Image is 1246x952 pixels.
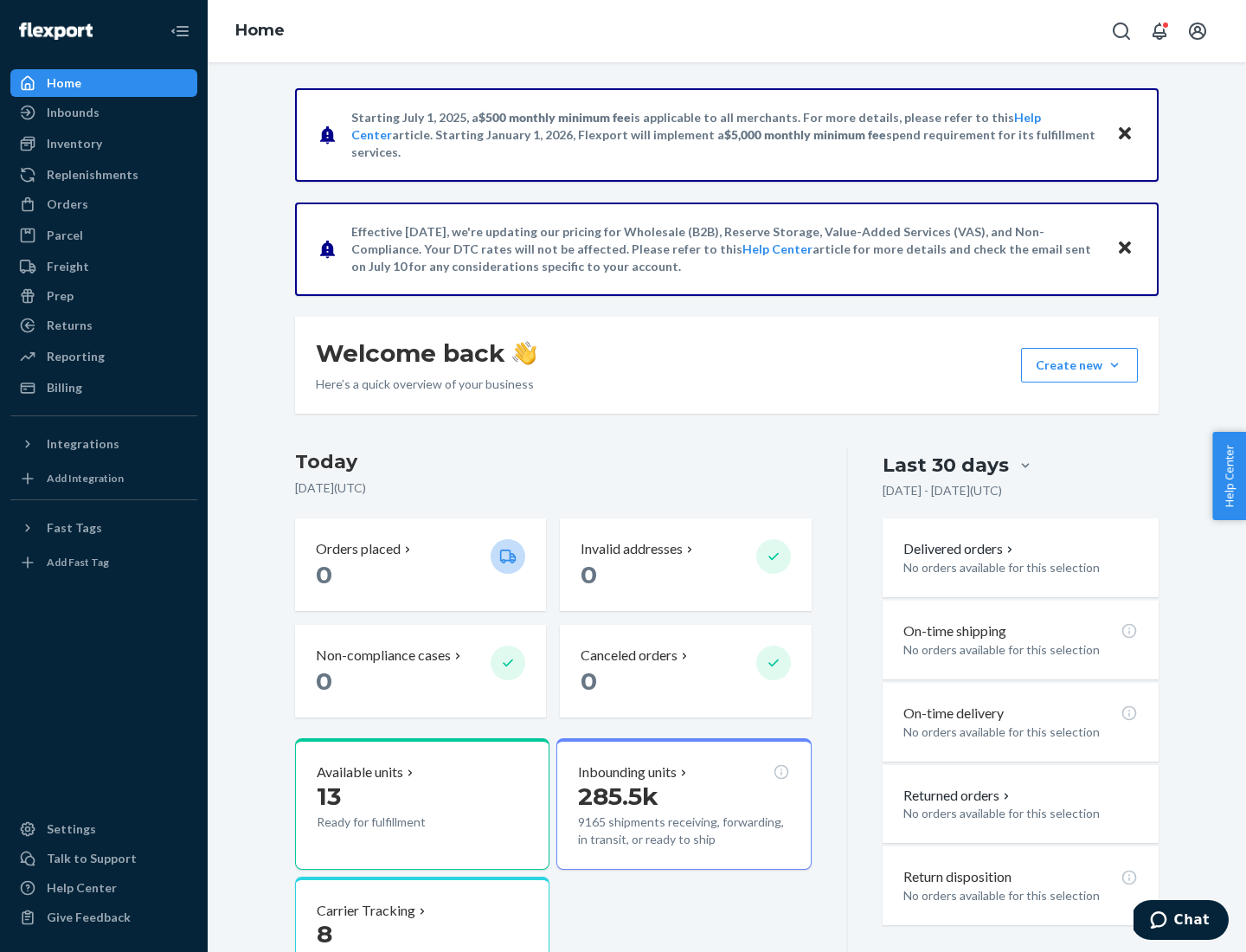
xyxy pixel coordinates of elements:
button: Fast Tags [10,514,197,542]
p: On-time shipping [903,621,1006,641]
div: Add Fast Tag [47,555,109,569]
button: Open Search Box [1104,14,1139,48]
p: Starting July 1, 2025, a is applicable to all merchants. For more details, please refer to this a... [351,109,1100,161]
h3: Today [295,448,812,476]
button: Inbounding units285.5k9165 shipments receiving, forwarding, in transit, or ready to ship [556,738,811,870]
p: Non-compliance cases [316,646,451,666]
p: Ready for fulfillment [317,814,477,831]
button: Orders placed 0 [295,518,546,611]
div: Inventory [47,135,102,152]
span: $5,000 monthly minimum fee [724,127,886,142]
a: Inbounds [10,99,197,126]
div: Freight [47,258,89,275]
a: Returns [10,312,197,339]
a: Prep [10,282,197,310]
div: Last 30 days [883,452,1009,479]
div: Talk to Support [47,850,137,867]
div: Give Feedback [47,909,131,926]
p: Canceled orders [581,646,678,666]
div: Help Center [47,879,117,897]
a: Inventory [10,130,197,158]
button: Create new [1021,348,1138,383]
div: Replenishments [47,166,138,183]
button: Non-compliance cases 0 [295,625,546,717]
button: Invalid addresses 0 [560,518,811,611]
iframe: Opens a widget where you can chat to one of our agents [1134,900,1229,943]
button: Give Feedback [10,904,197,931]
span: 0 [316,666,332,696]
div: Reporting [47,348,105,365]
p: 9165 shipments receiving, forwarding, in transit, or ready to ship [578,814,789,848]
p: Here’s a quick overview of your business [316,376,536,393]
div: Integrations [47,435,119,453]
button: Help Center [1212,432,1246,520]
button: Open notifications [1142,14,1177,48]
p: Effective [DATE], we're updating our pricing for Wholesale (B2B), Reserve Storage, Value-Added Se... [351,223,1100,275]
div: Prep [47,287,74,305]
span: 8 [317,919,332,949]
a: Orders [10,190,197,218]
a: Add Integration [10,465,197,492]
button: Open account menu [1180,14,1215,48]
p: On-time delivery [903,704,1004,724]
button: Close [1114,122,1136,147]
p: Invalid addresses [581,539,683,559]
div: Settings [47,820,96,838]
button: Close [1114,236,1136,261]
div: Returns [47,317,93,334]
button: Canceled orders 0 [560,625,811,717]
a: Add Fast Tag [10,549,197,576]
p: No orders available for this selection [903,641,1138,659]
button: Integrations [10,430,197,458]
div: Home [47,74,81,92]
a: Replenishments [10,161,197,189]
ol: breadcrumbs [222,6,299,56]
button: Close Navigation [163,14,197,48]
p: No orders available for this selection [903,559,1138,576]
span: 285.5k [578,782,658,811]
button: Available units13Ready for fulfillment [295,738,549,870]
a: Reporting [10,343,197,370]
a: Freight [10,253,197,280]
a: Parcel [10,222,197,249]
span: $500 monthly minimum fee [478,110,631,125]
h1: Welcome back [316,338,536,369]
div: Billing [47,379,82,396]
a: Help Center [742,241,812,256]
button: Returned orders [903,786,1013,806]
img: hand-wave emoji [512,341,536,365]
p: Return disposition [903,867,1012,887]
div: Parcel [47,227,83,244]
p: No orders available for this selection [903,724,1138,741]
a: Home [235,21,285,40]
div: Orders [47,196,88,213]
p: Available units [317,762,403,782]
p: Carrier Tracking [317,901,415,921]
p: [DATE] ( UTC ) [295,479,812,497]
button: Delivered orders [903,539,1017,559]
p: No orders available for this selection [903,805,1138,822]
a: Help Center [10,874,197,902]
div: Add Integration [47,471,124,486]
span: 0 [581,560,597,589]
img: Flexport logo [19,23,93,40]
div: Fast Tags [47,519,102,537]
p: No orders available for this selection [903,887,1138,904]
span: 13 [317,782,341,811]
div: Inbounds [47,104,100,121]
a: Settings [10,815,197,843]
span: 0 [316,560,332,589]
p: Inbounding units [578,762,677,782]
span: 0 [581,666,597,696]
p: [DATE] - [DATE] ( UTC ) [883,482,1002,499]
a: Billing [10,374,197,402]
p: Orders placed [316,539,401,559]
a: Home [10,69,197,97]
button: Talk to Support [10,845,197,872]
